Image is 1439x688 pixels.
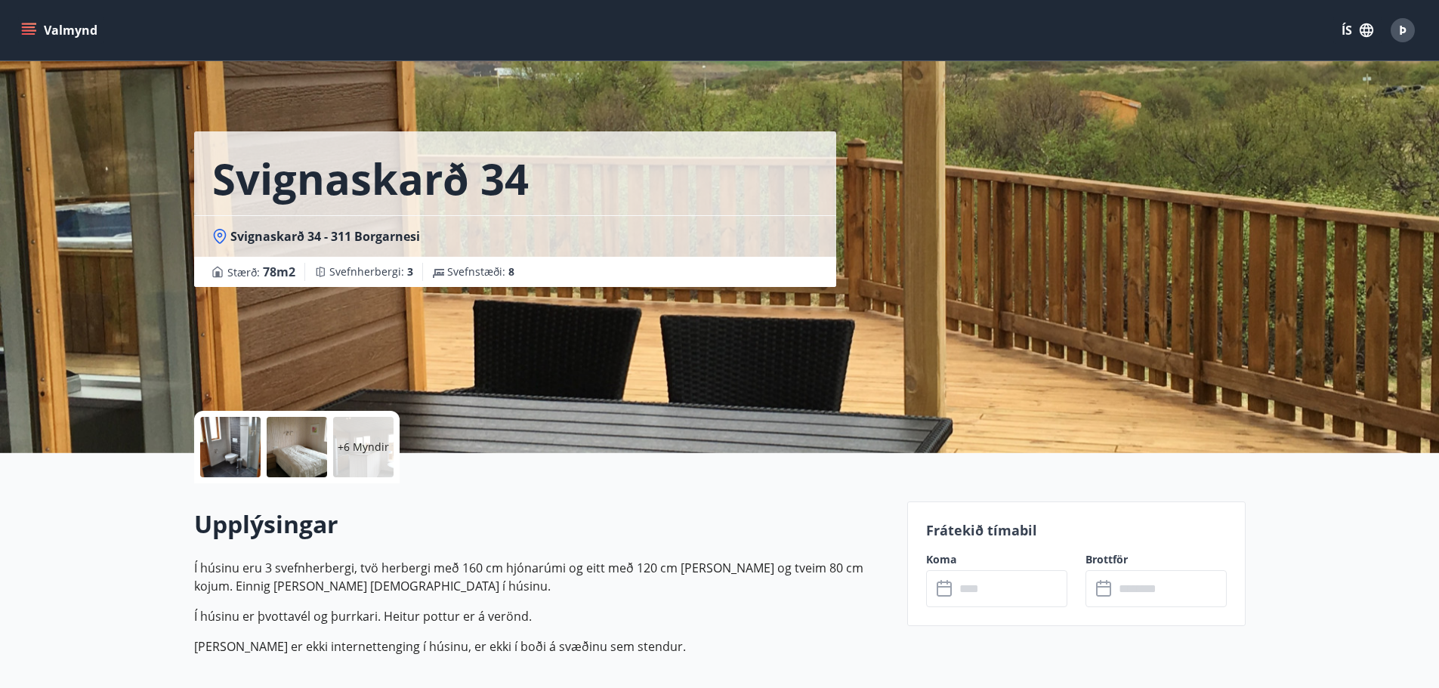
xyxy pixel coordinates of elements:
span: Svefnstæði : [447,264,514,279]
span: Svefnherbergi : [329,264,413,279]
h1: Svignaskarð 34 [212,150,529,207]
span: 3 [407,264,413,279]
button: menu [18,17,103,44]
button: ÍS [1333,17,1382,44]
label: Brottför [1085,552,1227,567]
p: Frátekið tímabil [926,520,1227,540]
span: Þ [1399,22,1407,39]
button: Þ [1385,12,1421,48]
p: +6 Myndir [338,440,389,455]
span: 8 [508,264,514,279]
label: Koma [926,552,1067,567]
h2: Upplýsingar [194,508,889,541]
p: Í húsinu er þvottavél og þurrkari. Heitur pottur er á verönd. [194,607,889,625]
span: Stærð : [227,263,295,281]
p: Í húsinu eru 3 svefnherbergi, tvö herbergi með 160 cm hjónarúmi og eitt með 120 cm [PERSON_NAME] ... [194,559,889,595]
span: Svignaskarð 34 - 311 Borgarnesi [230,228,420,245]
span: 78 m2 [263,264,295,280]
p: [PERSON_NAME] er ekki internettenging í húsinu, er ekki í boði á svæðinu sem stendur. [194,637,889,656]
